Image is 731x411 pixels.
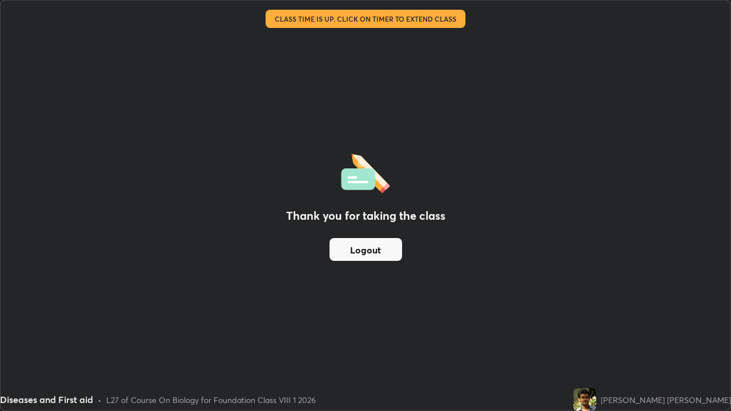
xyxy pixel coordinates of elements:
[98,394,102,406] div: •
[330,238,402,261] button: Logout
[601,394,731,406] div: [PERSON_NAME] [PERSON_NAME]
[341,150,390,194] img: offlineFeedback.1438e8b3.svg
[573,388,596,411] img: 3
[286,207,445,224] h2: Thank you for taking the class
[106,394,316,406] div: L27 of Course On Biology for Foundation Class VIII 1 2026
